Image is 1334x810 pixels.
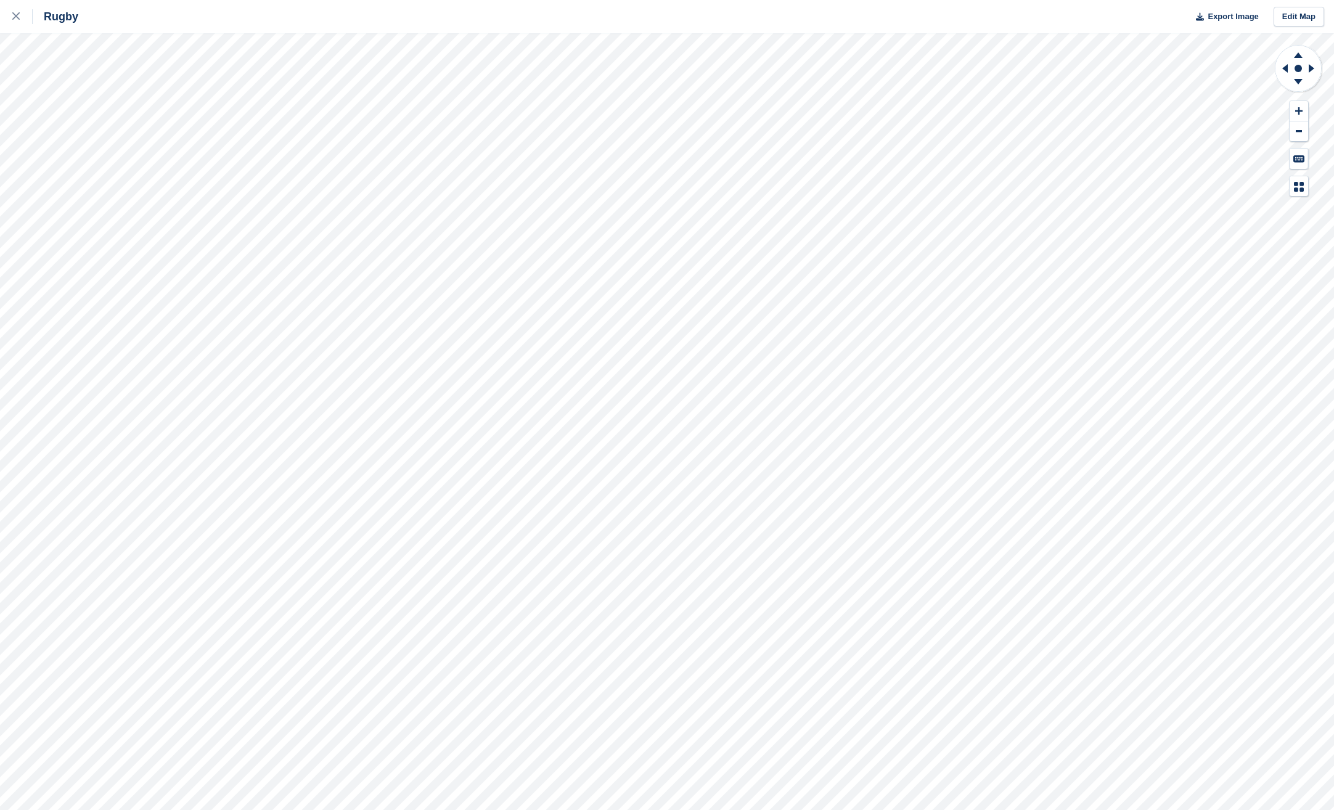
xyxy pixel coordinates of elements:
[1189,7,1259,27] button: Export Image
[1290,101,1308,121] button: Zoom In
[1208,10,1258,23] span: Export Image
[33,9,78,24] div: Rugby
[1290,121,1308,142] button: Zoom Out
[1274,7,1324,27] a: Edit Map
[1290,176,1308,197] button: Map Legend
[1290,149,1308,169] button: Keyboard Shortcuts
